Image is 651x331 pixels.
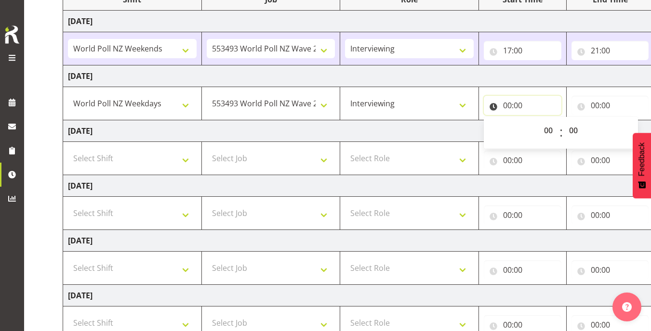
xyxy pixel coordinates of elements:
[571,96,649,115] input: Click to select...
[484,260,561,280] input: Click to select...
[571,151,649,170] input: Click to select...
[571,260,649,280] input: Click to select...
[2,24,22,45] img: Rosterit icon logo
[484,96,561,115] input: Click to select...
[484,41,561,60] input: Click to select...
[484,151,561,170] input: Click to select...
[571,41,649,60] input: Click to select...
[622,302,632,312] img: help-xxl-2.png
[633,133,651,198] button: Feedback - Show survey
[571,205,649,225] input: Click to select...
[484,205,561,225] input: Click to select...
[638,142,646,176] span: Feedback
[559,121,563,145] span: :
